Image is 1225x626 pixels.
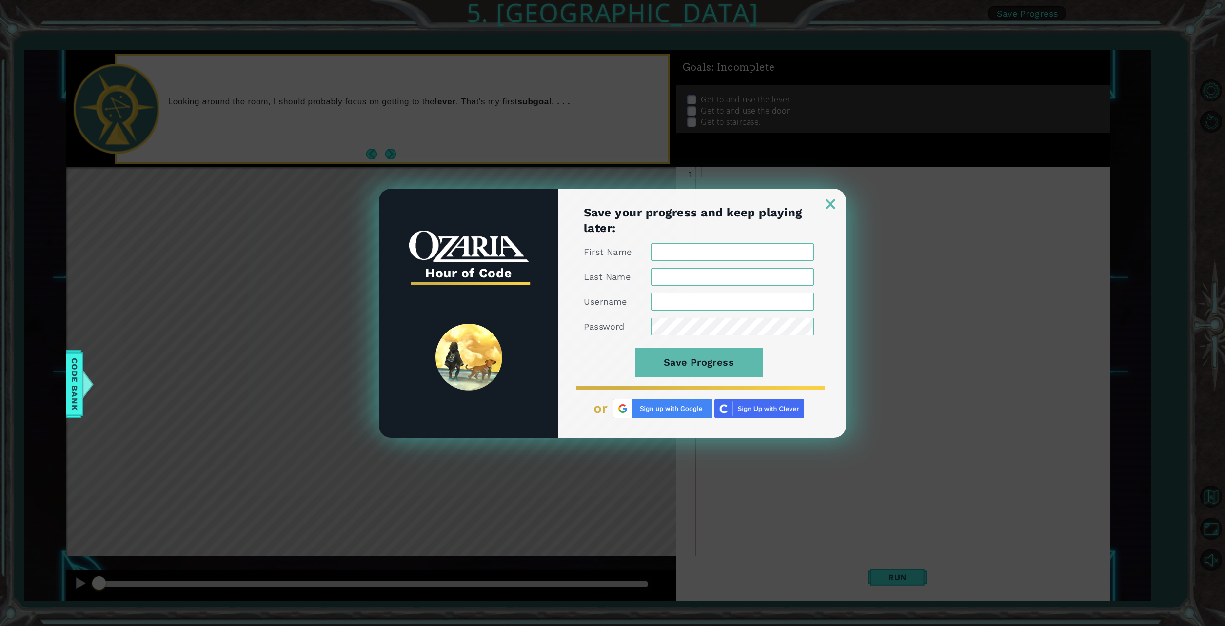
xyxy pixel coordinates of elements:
[584,246,632,258] label: First Name
[613,399,712,418] img: Google%20Sign%20Up.png
[826,199,835,209] img: ExitButton_Dusk.png
[584,271,631,283] label: Last Name
[67,354,82,413] span: Code Bank
[409,231,529,262] img: whiteOzariaWordmark.png
[584,205,814,236] h1: Save your progress and keep playing later:
[584,321,625,333] label: Password
[714,399,804,418] img: clever_sso_button@2x.png
[593,401,608,416] span: or
[635,348,763,377] button: Save Progress
[409,262,529,284] h3: Hour of Code
[584,296,627,308] label: Username
[435,324,502,391] img: SpiritLandReveal.png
